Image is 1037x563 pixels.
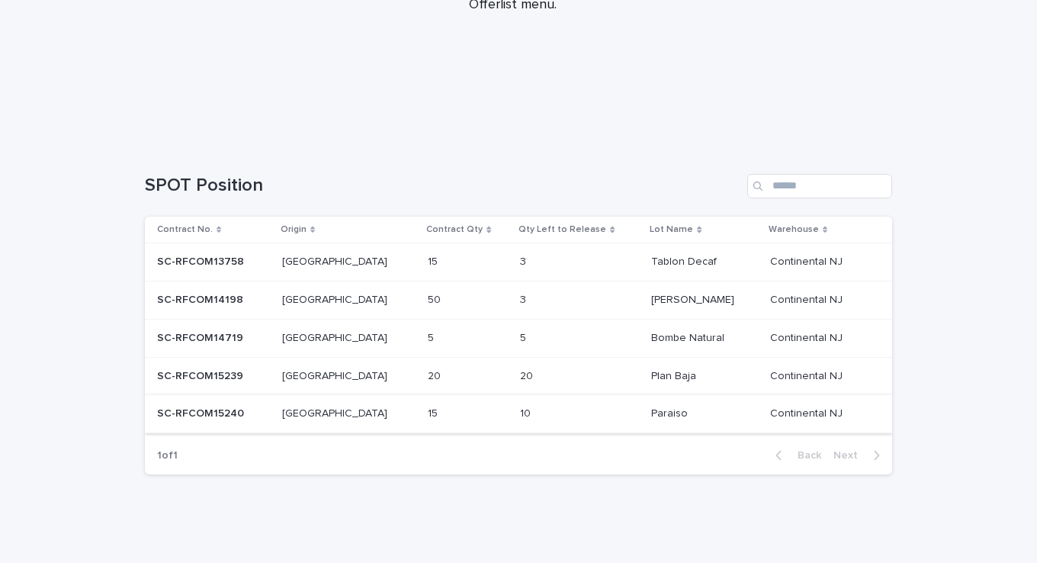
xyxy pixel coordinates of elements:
[157,253,247,269] p: SC-RFCOM13758
[651,404,691,420] p: Paraiso
[650,221,693,238] p: Lot Name
[428,291,444,307] p: 50
[426,221,483,238] p: Contract Qty
[520,367,536,383] p: 20
[145,175,741,197] h1: SPOT Position
[651,253,720,269] p: Tablon Decaf
[282,291,390,307] p: [GEOGRAPHIC_DATA]
[770,253,846,269] p: Continental NJ
[145,243,892,281] tr: SC-RFCOM13758SC-RFCOM13758 [GEOGRAPHIC_DATA][GEOGRAPHIC_DATA] 1515 33 Tablon DecafTablon Decaf Co...
[770,291,846,307] p: Continental NJ
[520,291,529,307] p: 3
[827,449,892,462] button: Next
[157,329,246,345] p: SC-RFCOM14719
[651,291,737,307] p: [PERSON_NAME]
[282,253,390,269] p: [GEOGRAPHIC_DATA]
[763,449,827,462] button: Back
[769,221,819,238] p: Warehouse
[770,329,846,345] p: Continental NJ
[428,404,441,420] p: 15
[282,404,390,420] p: [GEOGRAPHIC_DATA]
[770,367,846,383] p: Continental NJ
[428,329,437,345] p: 5
[281,221,307,238] p: Origin
[157,221,213,238] p: Contract No.
[145,319,892,357] tr: SC-RFCOM14719SC-RFCOM14719 [GEOGRAPHIC_DATA][GEOGRAPHIC_DATA] 55 55 Bombe NaturalBombe Natural Co...
[651,367,699,383] p: Plan Baja
[520,329,529,345] p: 5
[788,450,821,461] span: Back
[157,404,247,420] p: SC-RFCOM15240
[157,367,246,383] p: SC-RFCOM15239
[145,281,892,319] tr: SC-RFCOM14198SC-RFCOM14198 [GEOGRAPHIC_DATA][GEOGRAPHIC_DATA] 5050 33 [PERSON_NAME][PERSON_NAME] ...
[428,253,441,269] p: 15
[833,450,867,461] span: Next
[145,357,892,395] tr: SC-RFCOM15239SC-RFCOM15239 [GEOGRAPHIC_DATA][GEOGRAPHIC_DATA] 2020 2020 Plan BajaPlan Baja Contin...
[145,395,892,433] tr: SC-RFCOM15240SC-RFCOM15240 [GEOGRAPHIC_DATA][GEOGRAPHIC_DATA] 1515 1010 ParaisoParaiso Continenta...
[747,174,892,198] input: Search
[770,404,846,420] p: Continental NJ
[428,367,444,383] p: 20
[520,404,534,420] p: 10
[518,221,606,238] p: Qty Left to Release
[145,437,190,475] p: 1 of 1
[651,329,727,345] p: Bombe Natural
[282,367,390,383] p: [GEOGRAPHIC_DATA]
[520,253,529,269] p: 3
[157,291,246,307] p: SC-RFCOM14198
[282,329,390,345] p: [GEOGRAPHIC_DATA]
